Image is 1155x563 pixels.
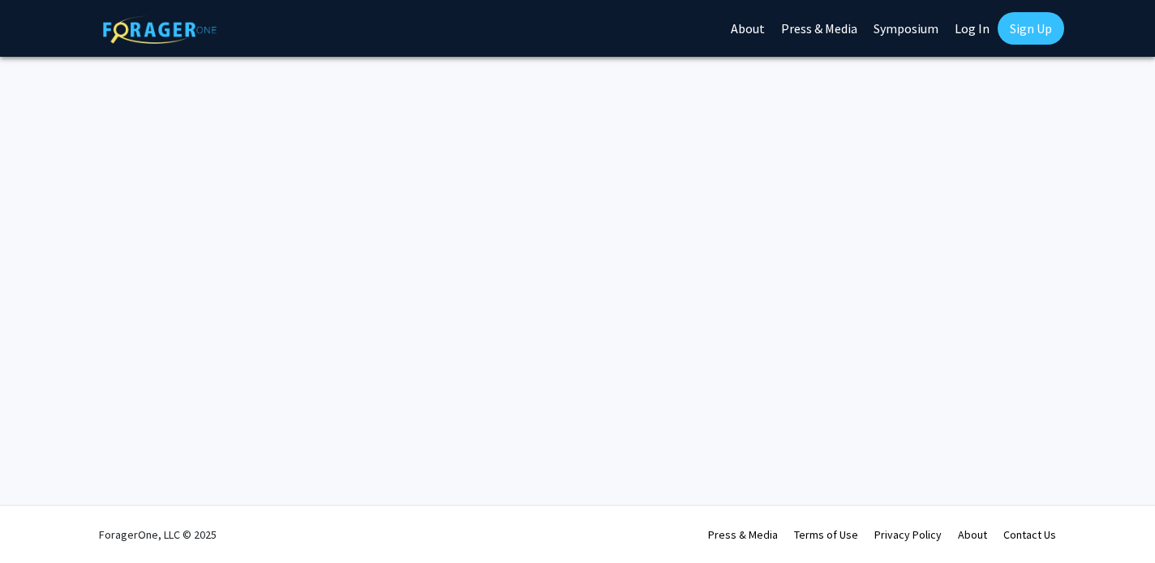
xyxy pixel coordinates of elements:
div: ForagerOne, LLC © 2025 [99,506,217,563]
a: Terms of Use [794,527,858,542]
a: Privacy Policy [874,527,942,542]
a: About [958,527,987,542]
img: ForagerOne Logo [103,15,217,44]
a: Contact Us [1003,527,1056,542]
a: Sign Up [998,12,1064,45]
a: Press & Media [708,527,778,542]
